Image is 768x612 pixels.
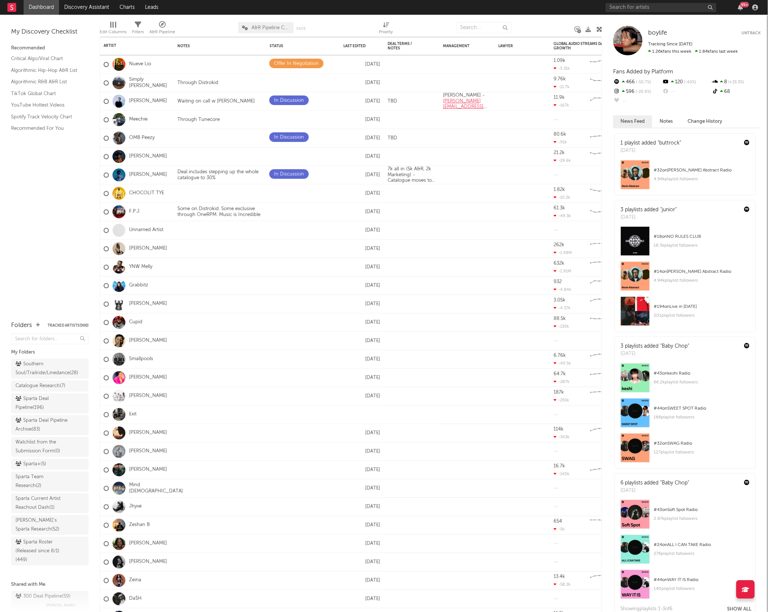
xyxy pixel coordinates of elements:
[343,134,380,143] div: [DATE]
[654,166,750,175] div: # 32 on [PERSON_NAME] Abstract Radio
[587,147,620,166] svg: Chart title
[554,582,571,587] div: -58.2k
[654,413,750,422] div: 166 playlist followers
[255,42,262,50] button: Filter by Notes
[343,521,380,530] div: [DATE]
[132,28,144,36] div: Filters
[384,135,401,141] div: TBD
[11,472,89,491] a: Sparta Team Research(2)
[15,438,68,456] div: Watchlist from the Submission Form ( 0 )
[15,516,68,534] div: [PERSON_NAME]'s Sparta Research ( 52 )
[343,208,380,216] div: [DATE]
[683,80,696,84] span: -40 %
[615,226,755,261] a: #18onNO RULES CLUB18.3kplaylist followers
[613,87,662,97] div: 596
[727,80,744,84] span: +33.3 %
[554,269,571,274] div: -1.91M
[129,467,167,473] a: [PERSON_NAME]
[343,263,380,272] div: [DATE]
[727,607,751,612] button: Show All
[620,139,681,147] div: 1 playlist added
[343,337,380,345] div: [DATE]
[129,596,142,602] a: Da$H
[174,206,266,218] div: Some on Distrokid. Some exclusive through OneRPM. Music is Incredible
[648,49,691,54] span: 1.26k fans this week
[149,18,175,40] div: A&R Pipeline
[554,379,570,384] div: -287k
[274,133,304,142] div: In Discussion
[384,166,439,184] div: 7k all in (5k A&R, 2k Marketing) - Catalogue moves to 70/30
[428,42,436,50] button: Filter by Deal Terms / Notes
[343,318,380,327] div: [DATE]
[654,267,750,276] div: # 14 on [PERSON_NAME] Abstract Radio
[587,313,620,332] svg: Chart title
[15,360,78,378] div: Southern Soul/Trailride/Linedance ( 28 )
[343,300,380,309] div: [DATE]
[587,240,620,258] svg: Chart title
[554,132,566,137] div: 80.6k
[373,42,380,50] button: Filter by Last Edited
[587,258,620,277] svg: Chart title
[554,519,562,524] div: 654
[654,439,750,448] div: # 32 on SWAG Radio
[11,78,81,86] a: Algorithmic R&B A&R List
[587,571,620,590] svg: Chart title
[129,61,151,67] a: Nueve Lio
[554,361,571,366] div: -40.5k
[648,49,738,54] span: 1.84k fans last week
[11,28,89,36] div: My Discovery Checklist
[343,226,380,235] div: [DATE]
[554,187,565,192] div: 1.82k
[554,206,565,211] div: 61.3k
[129,246,167,252] a: [PERSON_NAME]
[11,124,81,132] a: Recommended For You
[388,42,425,51] div: Deal Terms / Notes
[615,433,755,468] a: #32onSWAG Radio127playlist followers
[554,66,570,71] div: -5.31k
[660,207,677,212] a: "junior"
[587,55,620,74] svg: Chart title
[129,356,153,362] a: Smallpools
[615,398,755,433] a: #44onSWEET SPOT Radio166playlist followers
[554,306,571,310] div: -4.37k
[343,79,380,87] div: [DATE]
[343,171,380,180] div: [DATE]
[384,98,401,104] div: TBD
[554,140,567,145] div: -91k
[587,295,620,313] svg: Chart title
[343,244,380,253] div: [DATE]
[613,115,652,128] button: News Feed
[11,591,89,611] a: 300 Deal Pipeline(59)[PERSON_NAME]
[620,147,681,154] div: [DATE]
[554,158,571,163] div: -29.6k
[587,184,620,203] svg: Chart title
[654,584,750,593] div: 140 playlist followers
[343,281,380,290] div: [DATE]
[174,169,266,181] div: Deal includes stepping up the whole catalogue to 30%
[343,466,380,474] div: [DATE]
[634,90,651,94] span: -20.9 %
[539,42,546,50] button: Filter by Lawyer
[11,415,89,435] a: Sparta Deal Pipeline Archive(83)
[660,344,689,349] a: "Baby Chop"
[129,319,142,326] a: Cupid
[296,27,306,31] button: Save
[11,348,89,357] div: My Folders
[654,232,750,241] div: # 18 on NO RULES CLUB
[587,203,620,221] svg: Chart title
[129,411,136,418] a: Exit
[587,129,620,147] svg: Chart title
[741,29,761,37] button: Untrack
[587,277,620,295] svg: Chart title
[129,227,163,233] a: Unnamed Artist
[652,115,680,128] button: Notes
[615,296,755,331] a: #194onLive in [DATE]201playlist followers
[554,353,566,358] div: 6.76k
[654,378,750,387] div: 66.2k playlist followers
[654,448,750,457] div: 127 playlist followers
[654,505,750,514] div: # 43 on Soft Spot Radio
[554,527,565,532] div: -5k
[129,522,150,528] a: Zeshan B
[654,514,750,523] div: 2.87k playlist followers
[554,195,570,200] div: -10.2k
